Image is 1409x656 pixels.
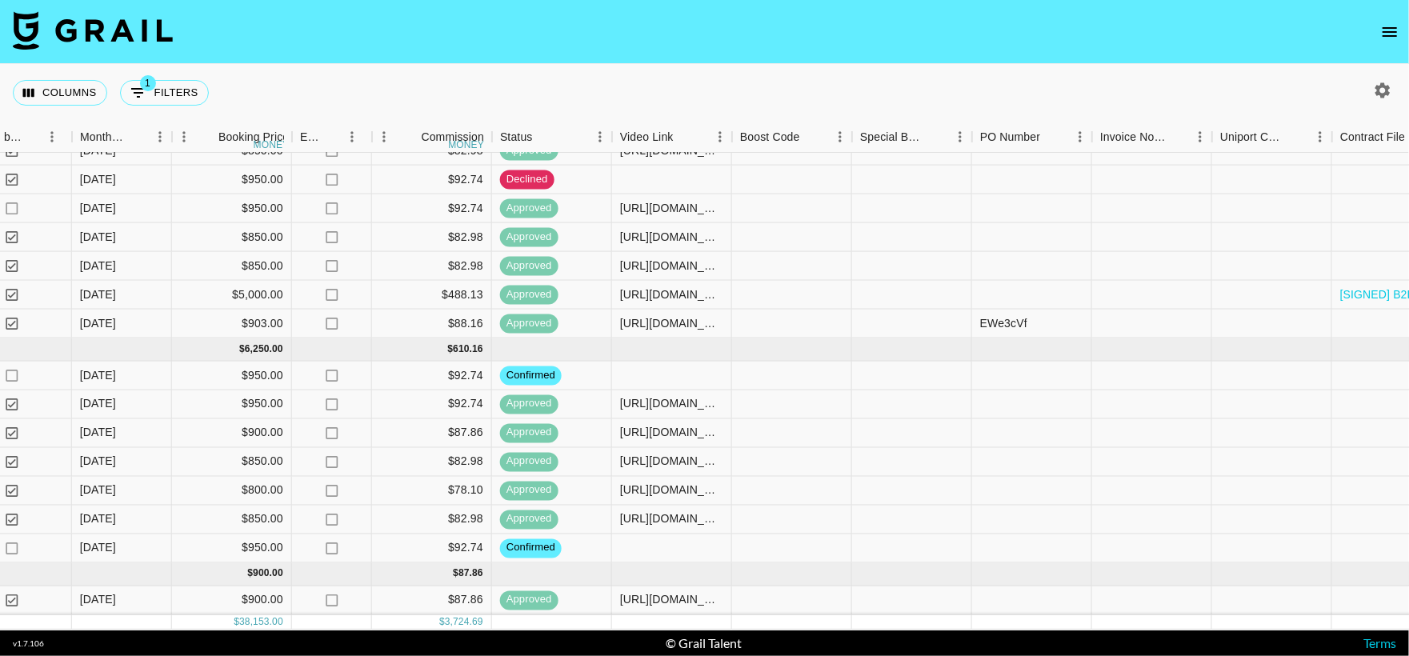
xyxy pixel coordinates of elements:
div: Video Link [612,122,732,153]
div: money [448,140,484,150]
span: approved [500,512,558,527]
div: $87.86 [372,586,492,615]
span: approved [500,426,558,441]
div: Boost Code [732,122,852,153]
button: Menu [1068,125,1092,149]
div: Video Link [620,122,674,153]
div: https://www.tiktok.com/@naarjesse/video/7534424660205718806?_t=ZN-8yZkQWqIwfG&_r=1 [620,229,723,245]
div: Special Booking Type [860,122,926,153]
div: Aug '25 [80,315,116,331]
button: Menu [172,125,196,149]
button: Menu [340,125,364,149]
button: open drawer [1374,16,1406,48]
button: Sort [1166,126,1188,148]
button: Sort [196,126,218,148]
div: 3,724.69 [445,615,483,629]
div: Sep '25 [80,367,116,383]
div: Aug '25 [80,171,116,187]
button: Menu [588,125,612,149]
div: $ [239,342,245,356]
div: $92.74 [372,362,492,390]
button: Menu [148,125,172,149]
button: Sort [800,126,823,148]
div: Expenses: Remove Commission? [300,122,322,153]
span: approved [500,316,558,331]
div: PO Number [980,122,1040,153]
button: Sort [533,126,555,148]
span: declined [500,172,554,187]
button: Menu [40,125,64,149]
span: approved [500,593,558,608]
div: Uniport Contact Email [1212,122,1332,153]
div: $850.00 [172,448,292,477]
div: $92.74 [372,166,492,194]
div: https://www.tiktok.com/@naarjesse/video/7540773838934740246?_r=1&_t=ZN-8z2tzV40gLu [620,315,723,331]
button: Sort [1040,126,1063,148]
button: Menu [708,125,732,149]
div: 610.16 [453,342,483,356]
span: approved [500,483,558,498]
div: Oct '25 [80,592,116,608]
div: https://www.tiktok.com/@naarjesse/video/7545923835061685526?_t=ZN-8zQSZyyxGdy&_r=1 [620,482,723,498]
div: Uniport Contact Email [1220,122,1286,153]
div: $950.00 [172,534,292,563]
div: https://www.tiktok.com/@naarjesse/video/7539583768395402518?_t=ZN-8yxNIhVU89e&_r=1 [620,200,723,216]
div: $950.00 [172,166,292,194]
div: $950.00 [172,362,292,390]
div: https://www.tiktok.com/@naarjesse/video/7539706007212051734?_r=1&_t=ZN-8yxvstWWXQc [620,286,723,302]
div: $92.74 [372,534,492,563]
button: Menu [948,125,972,149]
button: Sort [126,126,148,148]
span: confirmed [500,541,562,556]
div: $5,000.00 [172,281,292,310]
div: EWe3cVf [980,315,1027,331]
div: 38,153.00 [239,615,283,629]
div: $850.00 [172,252,292,281]
div: $88.16 [372,310,492,338]
div: Aug '25 [80,142,116,158]
div: $950.00 [172,194,292,223]
div: Aug '25 [80,286,116,302]
span: 1 [140,75,156,91]
div: Commission [421,122,484,153]
span: approved [500,397,558,412]
span: confirmed [500,368,562,383]
div: $903.00 [172,310,292,338]
a: Terms [1363,635,1396,650]
div: https://www.tiktok.com/@naarjesse/video/7533336079978532118?_t=ZN-8yUmuTq5ffC&_r=1 [620,142,723,158]
div: $78.10 [372,477,492,506]
span: approved [500,287,558,302]
div: PO Number [972,122,1092,153]
div: $ [234,615,239,629]
div: https://www.tiktok.com/@naarjesse/video/7557417652650544406?_r=1&_t=ZN-90H3LgTLwMo [620,592,723,608]
button: Menu [828,125,852,149]
div: Sep '25 [80,511,116,527]
div: 6,250.00 [245,342,283,356]
div: $ [453,567,458,581]
div: $ [448,342,454,356]
div: Month Due [72,122,172,153]
div: Special Booking Type [852,122,972,153]
div: Status [492,122,612,153]
div: Sep '25 [80,454,116,470]
div: $950.00 [172,390,292,419]
div: https://www.tiktok.com/@naarjesse/video/7555200179196923158?_t=ZN-906tfg5ZRzi&_r=1 [620,454,723,470]
div: $ [439,615,445,629]
span: approved [500,201,558,216]
div: Sep '25 [80,396,116,412]
div: $850.00 [172,223,292,252]
span: approved [500,143,558,158]
div: money [254,140,290,150]
div: Invoice Notes [1100,122,1166,153]
div: Boost Code [740,122,800,153]
div: $488.13 [372,281,492,310]
div: 900.00 [253,567,283,581]
div: $82.98 [372,223,492,252]
div: Sep '25 [80,482,116,498]
div: © Grail Talent [666,635,742,651]
div: https://www.tiktok.com/@naarjesse/video/7550473746520296726?_t=ZN-8zlFY3Xnhsk&_r=1 [620,511,723,527]
div: Aug '25 [80,258,116,274]
div: $82.98 [372,252,492,281]
div: 87.86 [458,567,483,581]
button: Menu [1308,125,1332,149]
